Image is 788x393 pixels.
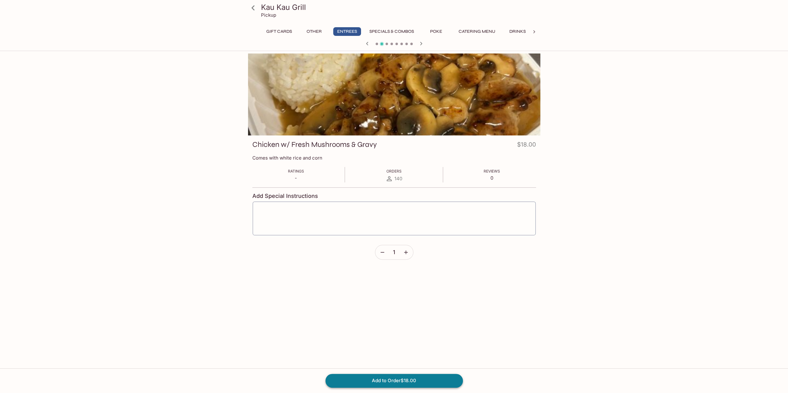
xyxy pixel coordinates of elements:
span: Reviews [484,169,500,173]
button: Drinks [504,27,532,36]
button: Gift Cards [263,27,295,36]
button: Other [300,27,328,36]
button: Entrees [333,27,361,36]
button: Specials & Combos [366,27,417,36]
h4: $18.00 [517,140,536,152]
p: - [288,175,304,181]
h3: Chicken w/ Fresh Mushrooms & Gravy [252,140,377,149]
button: Poke [422,27,450,36]
div: Chicken w/ Fresh Mushrooms & Gravy [248,53,540,135]
button: Catering Menu [455,27,499,36]
p: Pickup [261,12,276,18]
p: 0 [484,175,500,181]
span: 140 [394,176,402,182]
button: Add to Order$18.00 [325,374,463,387]
h4: Add Special Instructions [252,193,536,199]
span: Ratings [288,169,304,173]
span: 1 [393,249,395,256]
span: Orders [386,169,401,173]
p: Comes with white rice and corn [252,155,536,161]
h3: Kau Kau Grill [261,2,538,12]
